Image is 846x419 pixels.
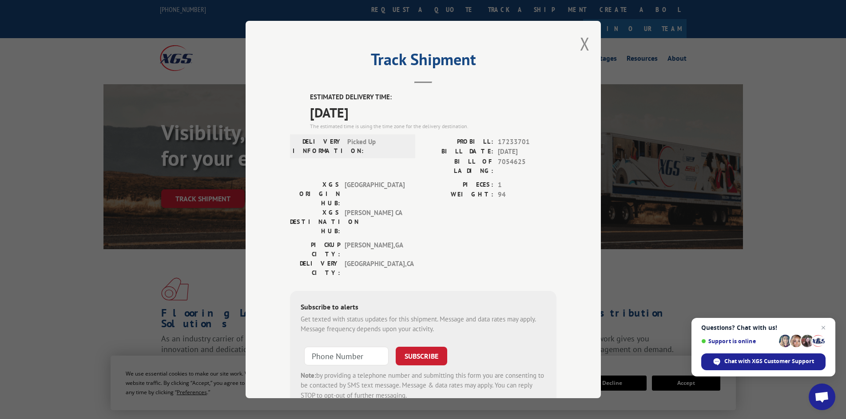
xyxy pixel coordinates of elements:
[818,322,829,333] span: Close chat
[345,240,405,259] span: [PERSON_NAME] , GA
[423,147,493,157] label: BILL DATE:
[301,302,546,314] div: Subscribe to alerts
[310,122,556,130] div: The estimated time is using the time zone for the delivery destination.
[423,137,493,147] label: PROBILL:
[290,208,340,236] label: XGS DESTINATION HUB:
[498,190,556,200] span: 94
[310,92,556,102] label: ESTIMATED DELIVERY TIME:
[423,190,493,200] label: WEIGHT:
[809,384,835,410] div: Open chat
[293,137,343,156] label: DELIVERY INFORMATION:
[345,180,405,208] span: [GEOGRAPHIC_DATA]
[290,240,340,259] label: PICKUP CITY:
[290,259,340,278] label: DELIVERY CITY:
[498,180,556,190] span: 1
[701,338,776,345] span: Support is online
[396,347,447,365] button: SUBSCRIBE
[423,180,493,190] label: PIECES:
[310,102,556,122] span: [DATE]
[301,314,546,334] div: Get texted with status updates for this shipment. Message and data rates may apply. Message frequ...
[498,137,556,147] span: 17233701
[345,259,405,278] span: [GEOGRAPHIC_DATA] , CA
[498,157,556,176] span: 7054625
[423,157,493,176] label: BILL OF LADING:
[724,357,814,365] span: Chat with XGS Customer Support
[701,324,826,331] span: Questions? Chat with us!
[290,53,556,70] h2: Track Shipment
[498,147,556,157] span: [DATE]
[347,137,407,156] span: Picked Up
[304,347,389,365] input: Phone Number
[580,32,590,55] button: Close modal
[701,353,826,370] div: Chat with XGS Customer Support
[301,371,316,380] strong: Note:
[345,208,405,236] span: [PERSON_NAME] CA
[290,180,340,208] label: XGS ORIGIN HUB:
[301,371,546,401] div: by providing a telephone number and submitting this form you are consenting to be contacted by SM...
